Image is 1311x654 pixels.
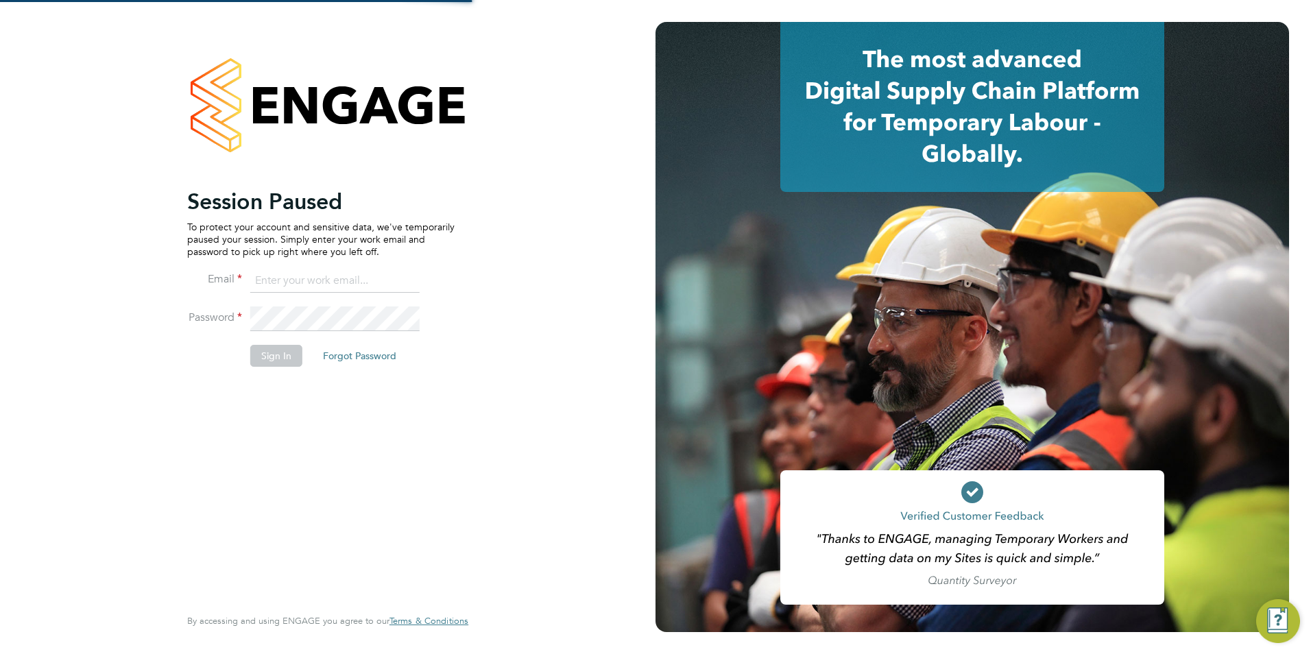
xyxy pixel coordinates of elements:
p: To protect your account and sensitive data, we've temporarily paused your session. Simply enter y... [187,221,455,258]
span: By accessing and using ENGAGE you agree to our [187,615,468,627]
button: Sign In [250,345,302,367]
button: Forgot Password [312,345,407,367]
label: Email [187,272,242,287]
input: Enter your work email... [250,269,420,293]
a: Terms & Conditions [389,616,468,627]
label: Password [187,311,242,325]
button: Engage Resource Center [1256,599,1300,643]
span: Terms & Conditions [389,615,468,627]
h2: Session Paused [187,188,455,215]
